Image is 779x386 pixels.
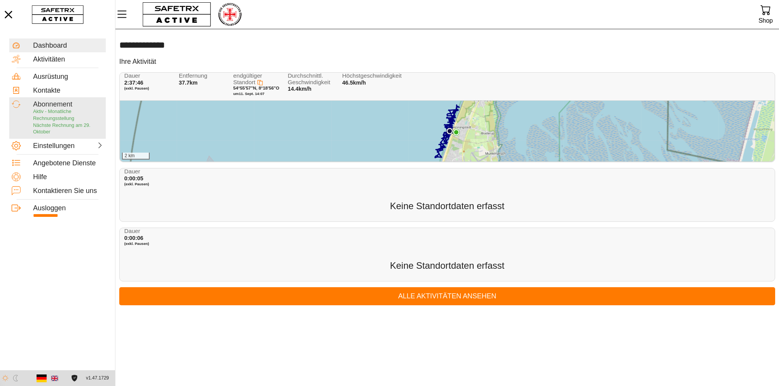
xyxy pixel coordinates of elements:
img: Help.svg [12,172,21,181]
span: Nächste Rechnung am 29. Oktober [33,123,90,135]
div: Aktivitäten [33,55,103,64]
div: Kontaktieren Sie uns [33,187,103,195]
div: Angebotene Dienste [33,159,103,168]
div: 2 km [122,153,150,160]
img: Equipment.svg [12,72,21,81]
span: endgültiger Standort [233,72,262,85]
div: Hilfe [33,173,103,181]
span: Höchstgeschwindigkeit [342,73,392,79]
span: 2:37:46 [124,80,143,86]
span: Keine Standortdaten erfasst [390,201,505,211]
div: Ausrüstung [33,73,103,81]
span: v1.47.1729 [86,374,109,382]
span: Keine Standortdaten erfasst [390,260,505,271]
span: Durchschnittl. Geschwindigkeit [288,73,337,85]
span: 14.4km/h [288,86,312,92]
img: ModeDark.svg [12,375,19,381]
span: Entfernung [179,73,228,79]
span: Dauer [124,73,173,79]
button: Englishc [48,372,61,385]
button: Deutsch [35,372,48,385]
img: PathStart.svg [446,128,453,135]
span: 54°55'57"N, 8°18'56"O [233,86,279,90]
span: Dauer [124,228,173,235]
div: Ausloggen [33,204,103,213]
span: um 11. Sept. 14:07 [233,92,264,96]
img: en.svg [51,375,58,382]
span: 37.7km [179,80,198,86]
span: 46.5km/h [342,80,366,86]
div: Kontakte [33,87,103,95]
span: 0:00:06 [124,235,143,241]
span: (exkl. Pausen) [124,86,173,91]
img: PathEnd.svg [453,129,460,136]
img: Activities.svg [12,55,21,64]
span: (exkl. Pausen) [124,182,173,186]
img: de.svg [37,373,47,383]
div: Dashboard [33,42,103,50]
button: v1.47.1729 [82,372,113,384]
img: RescueLogo.png [217,2,242,27]
span: Aktiv - Monatliche Rechnungsstellung [33,109,74,121]
span: (exkl. Pausen) [124,241,173,246]
img: ModeLight.svg [2,375,8,381]
button: MenÜ [115,6,135,22]
span: 0:00:05 [124,175,143,181]
img: ContactUs.svg [12,186,21,195]
div: Abonnement [33,100,103,109]
div: Shop [759,15,773,26]
img: Subscription.svg [12,100,21,109]
a: Lizenzvereinbarung [69,375,80,381]
div: Einstellungen [33,142,67,150]
span: Alle Aktivitäten ansehen [125,290,769,302]
span: Dauer [124,168,173,175]
h5: Ihre Aktivität [119,57,156,66]
a: Alle Aktivitäten ansehen [119,287,775,305]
